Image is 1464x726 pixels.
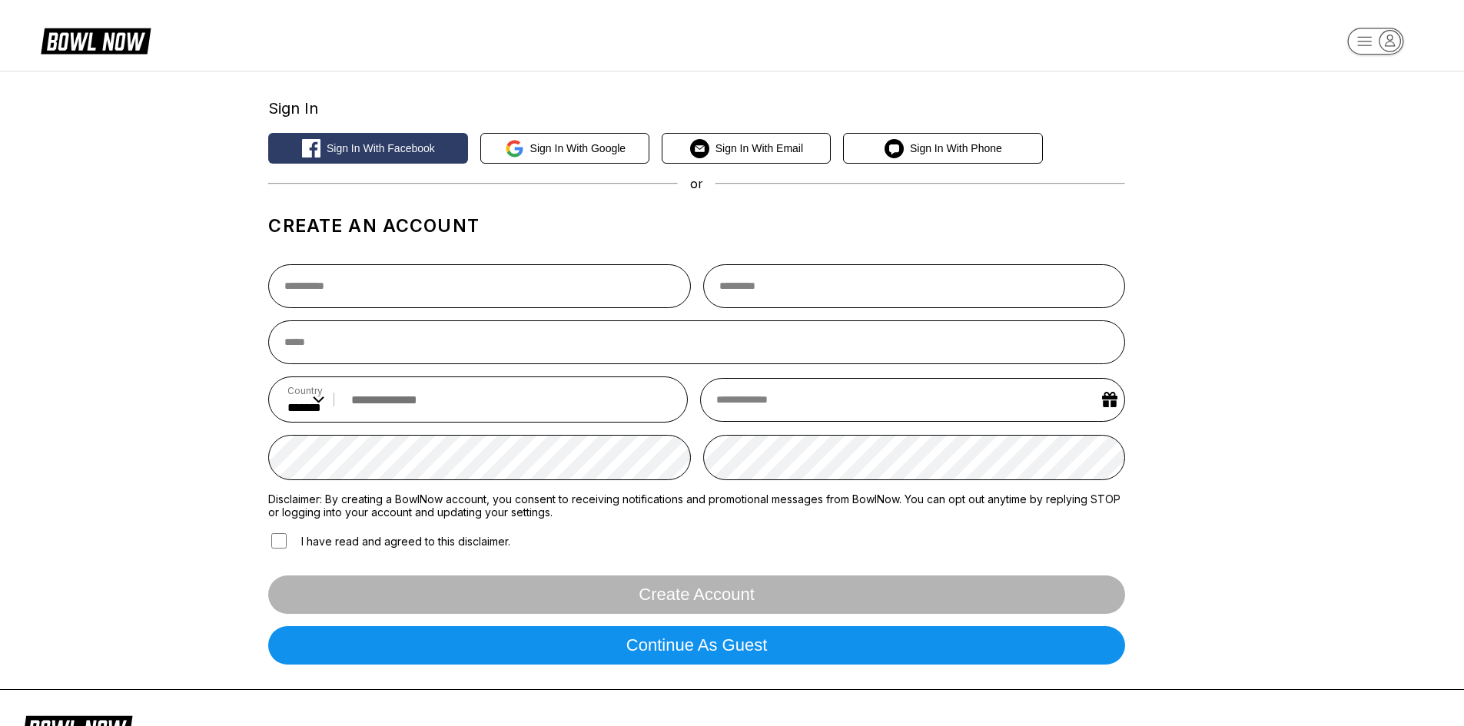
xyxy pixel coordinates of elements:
[268,176,1124,191] div: or
[268,626,1124,665] button: Continue as guest
[327,142,435,154] span: Sign in with Facebook
[268,215,1124,237] h1: Create an account
[662,133,831,164] button: Sign in with Email
[268,531,510,551] label: I have read and agreed to this disclaimer.
[268,133,468,164] button: Sign in with Facebook
[287,385,324,396] label: Country
[271,533,287,549] input: I have read and agreed to this disclaimer.
[480,133,649,164] button: Sign in with Google
[910,142,1002,154] span: Sign in with Phone
[530,142,626,154] span: Sign in with Google
[268,99,1124,118] div: Sign In
[715,142,803,154] span: Sign in with Email
[843,133,1043,164] button: Sign in with Phone
[268,492,1124,519] label: Disclaimer: By creating a BowlNow account, you consent to receiving notifications and promotional...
